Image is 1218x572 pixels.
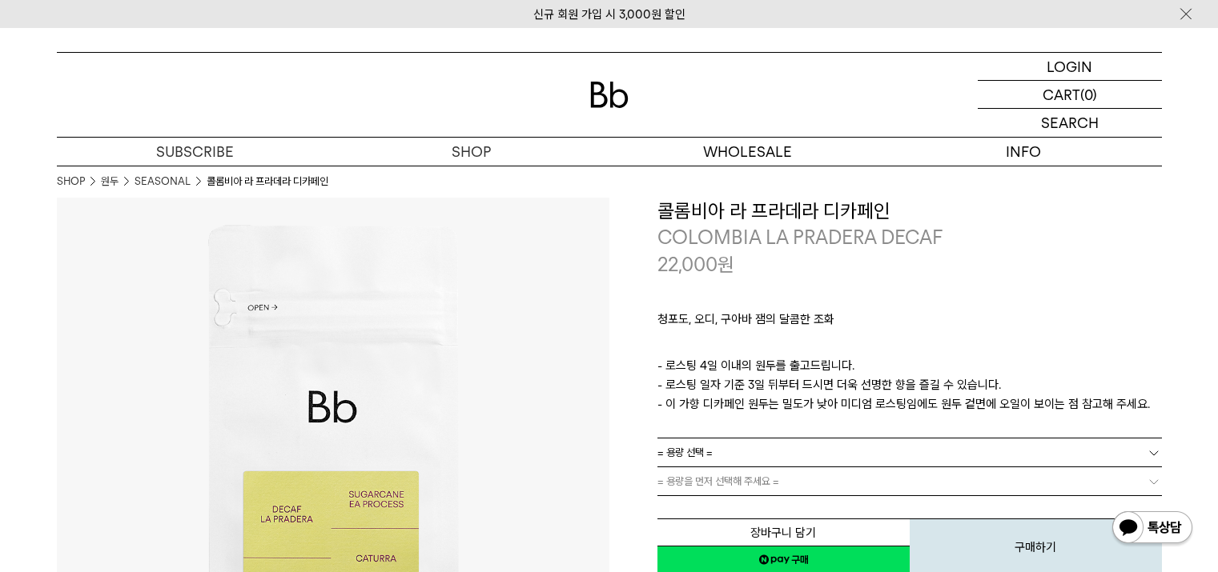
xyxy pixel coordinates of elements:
span: = 용량을 먼저 선택해 주세요 = [657,467,779,495]
p: LOGIN [1047,53,1092,80]
a: 신규 회원 가입 시 3,000원 할인 [533,7,685,22]
p: INFO [886,138,1162,166]
p: CART [1043,81,1080,108]
p: ㅤ [657,337,1162,356]
a: CART (0) [978,81,1162,109]
p: (0) [1080,81,1097,108]
button: 장바구니 담기 [657,518,910,546]
a: LOGIN [978,53,1162,81]
p: COLOMBIA LA PRADERA DECAF [657,224,1162,251]
p: - 로스팅 4일 이내의 원두를 출고드립니다. - 로스팅 일자 기준 3일 뒤부터 드시면 더욱 선명한 향을 즐길 수 있습니다. - 이 가향 디카페인 원두는 밀도가 낮아 미디엄 로... [657,356,1162,414]
a: SEASONAL [135,174,191,190]
a: SHOP [333,138,609,166]
p: 22,000 [657,251,734,278]
p: 청포도, 오디, 구아바 잼의 달콤한 조화 [657,310,1162,337]
p: WHOLESALE [609,138,886,166]
p: SEARCH [1041,109,1099,137]
a: 원두 [101,174,119,190]
a: SHOP [57,174,85,190]
img: 카카오톡 채널 1:1 채팅 버튼 [1111,510,1194,548]
a: SUBSCRIBE [57,138,333,166]
span: 원 [718,253,734,276]
li: 콜롬비아 라 프라데라 디카페인 [207,174,328,190]
h3: 콜롬비아 라 프라데라 디카페인 [657,198,1162,225]
img: 로고 [590,82,629,108]
span: = 용량 선택 = [657,438,713,466]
